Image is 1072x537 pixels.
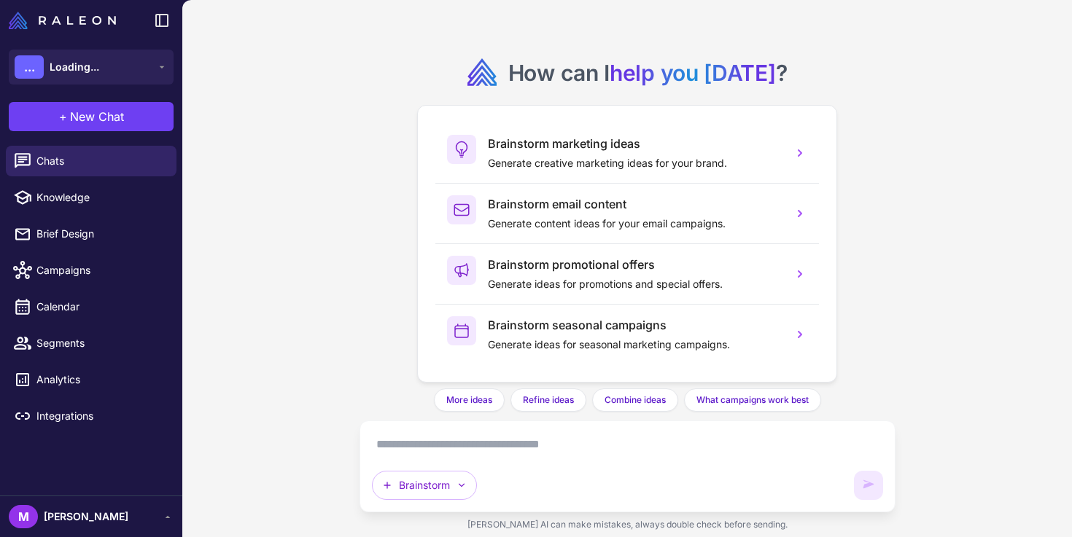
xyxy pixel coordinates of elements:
[36,372,165,388] span: Analytics
[36,189,165,205] span: Knowledge
[36,153,165,169] span: Chats
[9,12,116,29] img: Raleon Logo
[488,276,781,292] p: Generate ideas for promotions and special offers.
[488,155,781,171] p: Generate creative marketing ideas for your brand.
[434,388,505,412] button: More ideas
[6,291,176,322] a: Calendar
[523,393,574,407] span: Refine ideas
[9,102,174,131] button: +New Chat
[6,401,176,431] a: Integrations
[592,388,678,412] button: Combine ideas
[6,364,176,395] a: Analytics
[6,328,176,358] a: Segments
[15,55,44,79] div: ...
[9,12,122,29] a: Raleon Logo
[684,388,821,412] button: What campaigns work best
[50,59,99,75] span: Loading...
[446,393,492,407] span: More ideas
[605,393,666,407] span: Combine ideas
[6,219,176,249] a: Brief Design
[36,299,165,315] span: Calendar
[696,393,809,407] span: What campaigns work best
[6,146,176,176] a: Chats
[36,262,165,278] span: Campaigns
[488,216,781,232] p: Generate content ideas for your email campaigns.
[6,255,176,286] a: Campaigns
[488,337,781,353] p: Generate ideas for seasonal marketing campaigns.
[488,195,781,213] h3: Brainstorm email content
[36,335,165,351] span: Segments
[372,471,477,500] button: Brainstorm
[36,226,165,242] span: Brief Design
[508,58,788,87] h2: How can I ?
[36,408,165,424] span: Integrations
[9,505,38,528] div: M
[9,50,174,85] button: ...Loading...
[488,135,781,152] h3: Brainstorm marketing ideas
[510,388,586,412] button: Refine ideas
[610,60,776,86] span: help you [DATE]
[6,182,176,213] a: Knowledge
[360,512,896,537] div: [PERSON_NAME] AI can make mistakes, always double check before sending.
[488,256,781,273] h3: Brainstorm promotional offers
[70,108,124,125] span: New Chat
[59,108,67,125] span: +
[44,509,128,525] span: [PERSON_NAME]
[488,316,781,334] h3: Brainstorm seasonal campaigns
